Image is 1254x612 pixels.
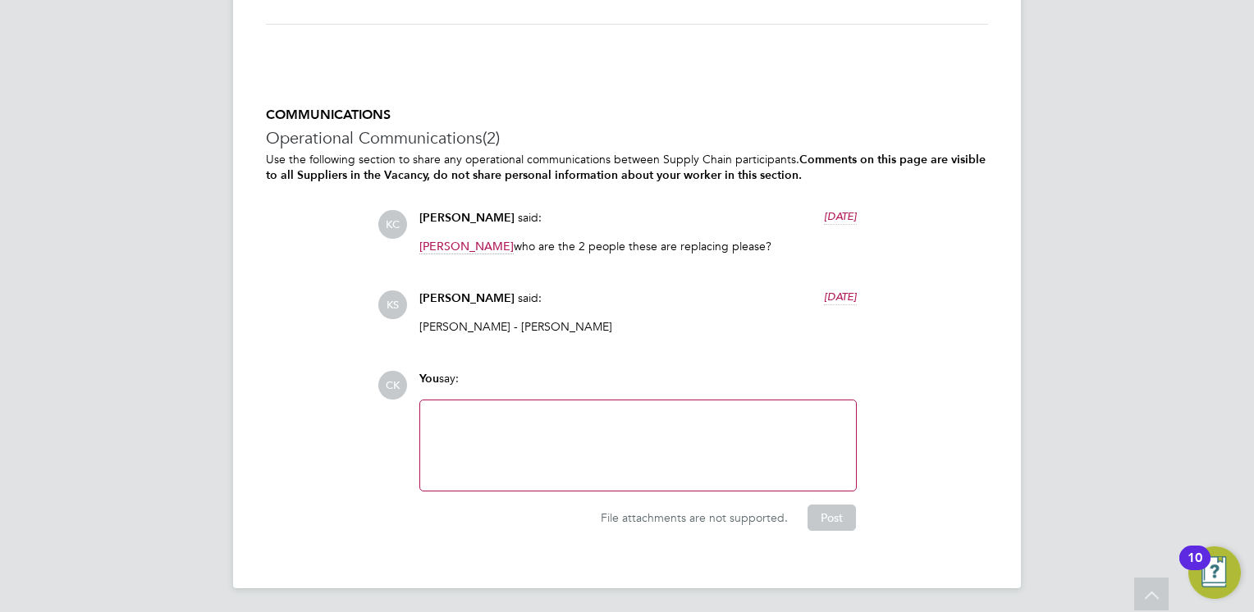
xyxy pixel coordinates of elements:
span: (2) [483,127,500,148]
span: said: [518,210,542,225]
button: Post [808,505,856,531]
h3: Operational Communications [266,127,988,148]
div: say: [419,371,857,400]
span: said: [518,290,542,305]
span: You [419,372,439,386]
span: [PERSON_NAME] [419,211,515,225]
h5: COMMUNICATIONS [266,107,988,124]
span: CK [378,371,407,400]
span: [DATE] [824,209,857,223]
span: [DATE] [824,290,857,304]
button: Open Resource Center, 10 new notifications [1188,546,1241,599]
span: KS [378,290,407,319]
span: [PERSON_NAME] [419,239,514,254]
span: KC [378,210,407,239]
p: who are the 2 people these are replacing please? [419,239,857,253]
span: [PERSON_NAME] [419,291,515,305]
span: File attachments are not supported. [601,510,788,525]
b: Comments on this page are visible to all Suppliers in the Vacancy, do not share personal informat... [266,153,986,182]
p: Use the following section to share any operational communications between Supply Chain participants. [266,152,988,183]
p: [PERSON_NAME] - [PERSON_NAME] [419,319,857,334]
div: 10 [1188,558,1202,579]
